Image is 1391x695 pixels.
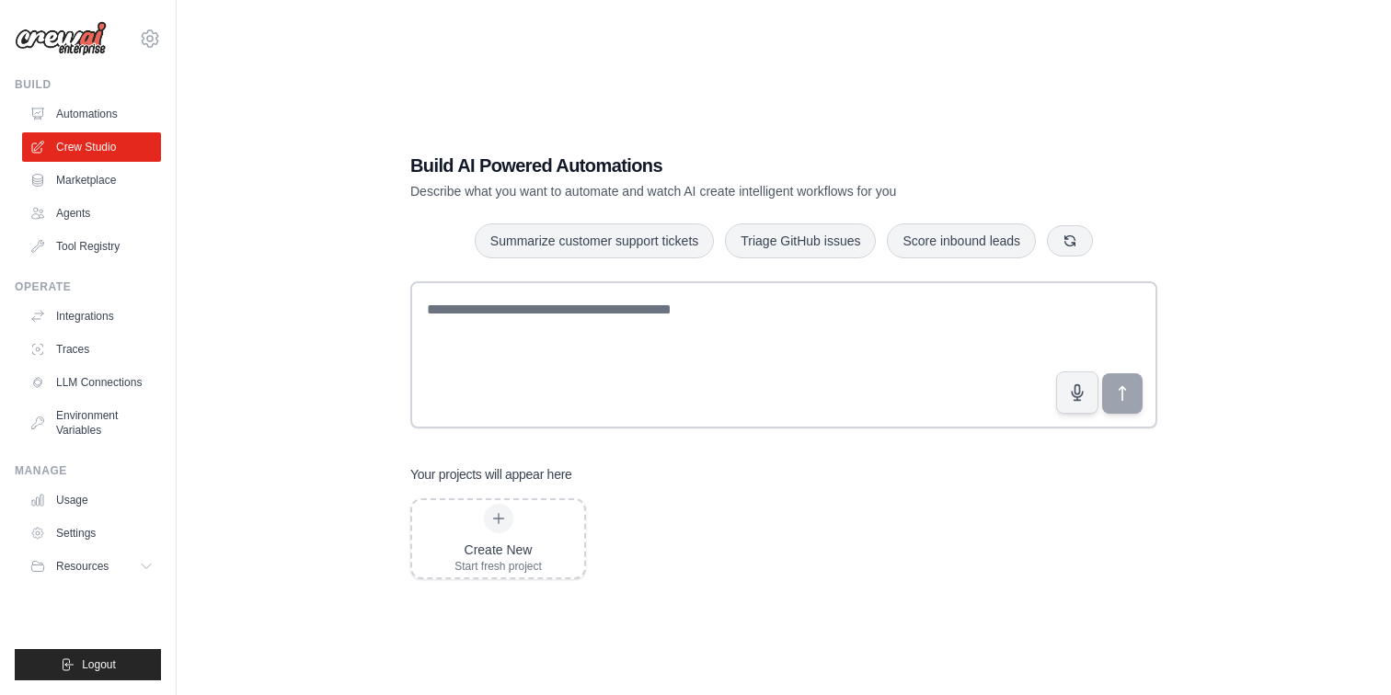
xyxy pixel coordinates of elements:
[410,153,1029,178] h1: Build AI Powered Automations
[454,559,542,574] div: Start fresh project
[725,223,876,258] button: Triage GitHub issues
[410,465,572,484] h3: Your projects will appear here
[82,657,116,672] span: Logout
[22,335,161,364] a: Traces
[15,77,161,92] div: Build
[22,368,161,397] a: LLM Connections
[15,649,161,680] button: Logout
[22,199,161,228] a: Agents
[22,302,161,331] a: Integrations
[410,182,1029,200] p: Describe what you want to automate and watch AI create intelligent workflows for you
[22,232,161,261] a: Tool Registry
[22,518,161,548] a: Settings
[15,463,161,478] div: Manage
[475,223,714,258] button: Summarize customer support tickets
[56,559,109,574] span: Resources
[1047,225,1093,256] button: Get new suggestions
[15,21,107,56] img: Logo
[22,485,161,515] a: Usage
[887,223,1036,258] button: Score inbound leads
[454,541,542,559] div: Create New
[22,165,161,195] a: Marketplace
[1056,371,1098,414] button: Click to speak your automation idea
[22,401,161,445] a: Environment Variables
[22,552,161,581] button: Resources
[22,99,161,129] a: Automations
[15,279,161,294] div: Operate
[22,132,161,162] a: Crew Studio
